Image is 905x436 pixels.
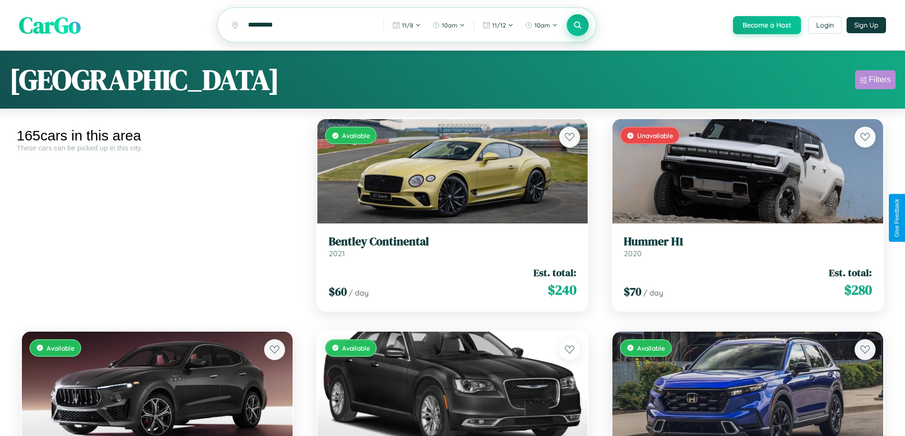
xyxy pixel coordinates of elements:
button: Sign Up [847,17,886,33]
span: Available [342,344,370,352]
button: 10am [428,18,470,33]
span: Available [637,344,665,352]
button: 11/12 [478,18,518,33]
span: Unavailable [637,131,673,139]
span: $ 70 [624,284,641,299]
span: 2021 [329,249,345,258]
button: Filters [855,70,895,89]
span: Est. total: [829,266,872,279]
h1: [GEOGRAPHIC_DATA] [10,60,279,99]
span: $ 60 [329,284,347,299]
button: 11/8 [388,18,426,33]
button: Login [808,17,842,34]
span: 2020 [624,249,642,258]
span: $ 280 [844,280,872,299]
span: $ 240 [548,280,576,299]
span: 10am [442,21,457,29]
h3: Hummer H1 [624,235,872,249]
span: 10am [534,21,550,29]
button: Become a Host [733,16,801,34]
span: 11 / 8 [402,21,413,29]
span: CarGo [19,9,81,41]
a: Hummer H12020 [624,235,872,258]
span: 11 / 12 [492,21,506,29]
button: 10am [520,18,562,33]
div: Filters [869,75,891,84]
span: Available [47,344,75,352]
span: / day [643,288,663,297]
span: Available [342,131,370,139]
div: Give Feedback [894,199,900,237]
span: Est. total: [533,266,576,279]
div: These cars can be picked up in this city. [17,144,298,152]
a: Bentley Continental2021 [329,235,577,258]
span: / day [349,288,369,297]
h3: Bentley Continental [329,235,577,249]
div: 165 cars in this area [17,128,298,144]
